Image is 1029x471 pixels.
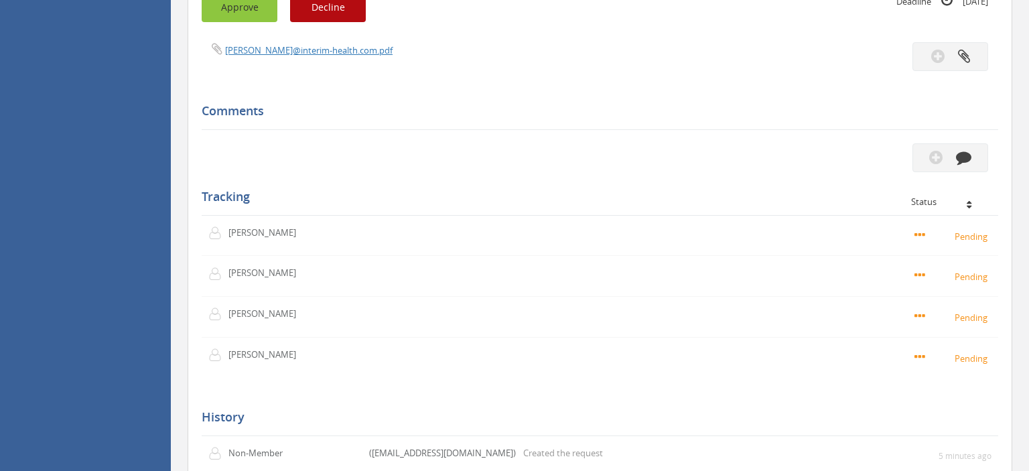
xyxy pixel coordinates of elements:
[228,267,305,279] p: [PERSON_NAME]
[225,44,393,56] a: [PERSON_NAME]@interim-health.com.pdf
[202,105,988,118] h5: Comments
[914,310,991,324] small: Pending
[202,411,988,424] h5: History
[369,447,516,460] p: ([EMAIL_ADDRESS][DOMAIN_NAME])
[228,226,305,239] p: [PERSON_NAME]
[208,348,228,362] img: user-icon.png
[228,308,305,320] p: [PERSON_NAME]
[914,269,991,283] small: Pending
[911,197,988,206] div: Status
[208,226,228,240] img: user-icon.png
[914,228,991,243] small: Pending
[523,447,603,460] p: Created the request
[914,350,991,365] small: Pending
[208,267,228,281] img: user-icon.png
[208,447,228,460] img: user-icon.png
[228,447,305,460] p: Non-Member
[208,308,228,321] img: user-icon.png
[202,190,988,204] h5: Tracking
[228,348,305,361] p: [PERSON_NAME]
[939,450,991,462] small: 5 minutes ago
